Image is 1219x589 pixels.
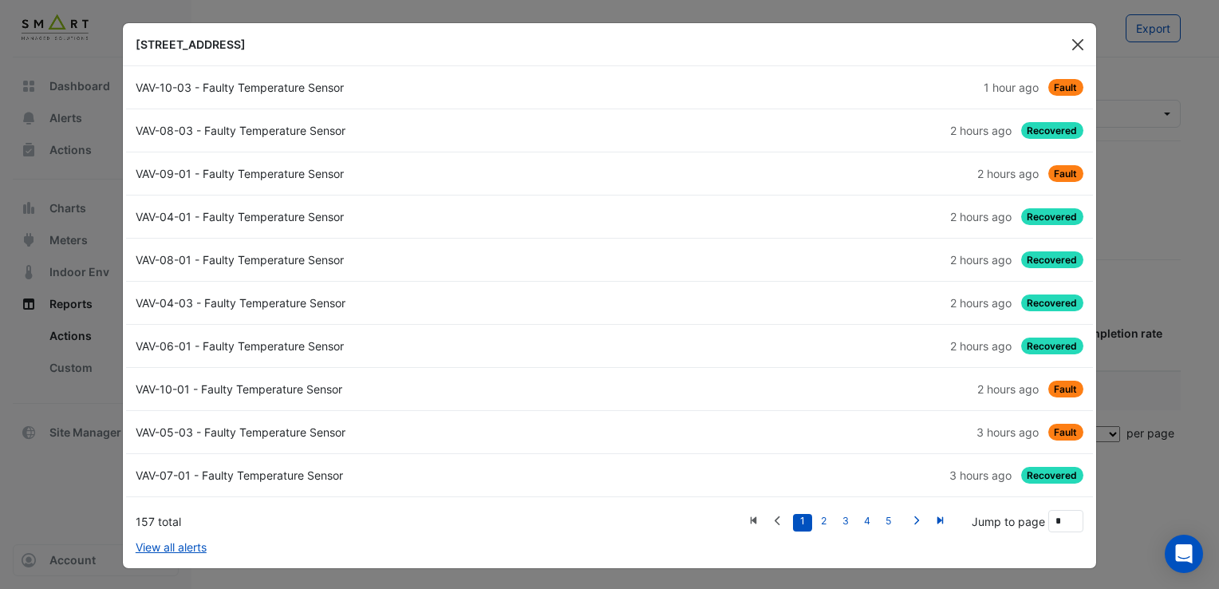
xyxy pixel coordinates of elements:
[950,296,1012,310] span: Thu 11-Sep-2025 13:01 BST
[972,513,1045,530] label: Jump to page
[126,165,609,182] div: VAV-09-01 - Faulty Temperature Sensor
[836,514,855,532] a: 3
[126,467,609,484] div: VAV-07-01 - Faulty Temperature Sensor
[879,514,898,532] a: 5
[950,124,1012,137] span: Thu 11-Sep-2025 13:46 BST
[126,251,609,268] div: VAV-08-01 - Faulty Temperature Sensor
[126,122,609,139] div: VAV-08-03 - Faulty Temperature Sensor
[950,210,1012,223] span: Thu 11-Sep-2025 13:31 BST
[1021,251,1084,268] span: Recovered
[793,514,812,532] a: 1
[136,539,207,555] a: View all alerts
[1021,294,1084,311] span: Recovered
[1021,467,1084,484] span: Recovered
[928,511,953,532] a: Last
[977,167,1039,180] span: Thu 11-Sep-2025 13:46 BST
[126,294,609,311] div: VAV-04-03 - Faulty Temperature Sensor
[126,424,609,441] div: VAV-05-03 - Faulty Temperature Sensor
[1021,122,1084,139] span: Recovered
[136,38,246,51] b: [STREET_ADDRESS]
[950,339,1012,353] span: Thu 11-Sep-2025 13:00 BST
[1021,338,1084,354] span: Recovered
[126,208,609,225] div: VAV-04-01 - Faulty Temperature Sensor
[976,425,1039,439] span: Thu 11-Sep-2025 12:31 BST
[1048,424,1084,441] span: Fault
[815,514,834,532] a: 2
[1021,208,1084,225] span: Recovered
[1048,381,1084,397] span: Fault
[126,79,609,96] div: VAV-10-03 - Faulty Temperature Sensor
[136,513,741,530] div: 157 total
[1165,535,1203,573] div: Open Intercom Messenger
[126,338,609,354] div: VAV-06-01 - Faulty Temperature Sensor
[949,468,1012,482] span: Thu 11-Sep-2025 12:16 BST
[126,381,609,397] div: VAV-10-01 - Faulty Temperature Sensor
[977,382,1039,396] span: Thu 11-Sep-2025 13:00 BST
[1066,33,1090,57] button: Close
[904,511,929,532] a: Next
[984,81,1039,94] span: Thu 11-Sep-2025 14:00 BST
[950,253,1012,267] span: Thu 11-Sep-2025 13:16 BST
[1048,79,1084,96] span: Fault
[1048,165,1084,182] span: Fault
[858,514,877,532] a: 4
